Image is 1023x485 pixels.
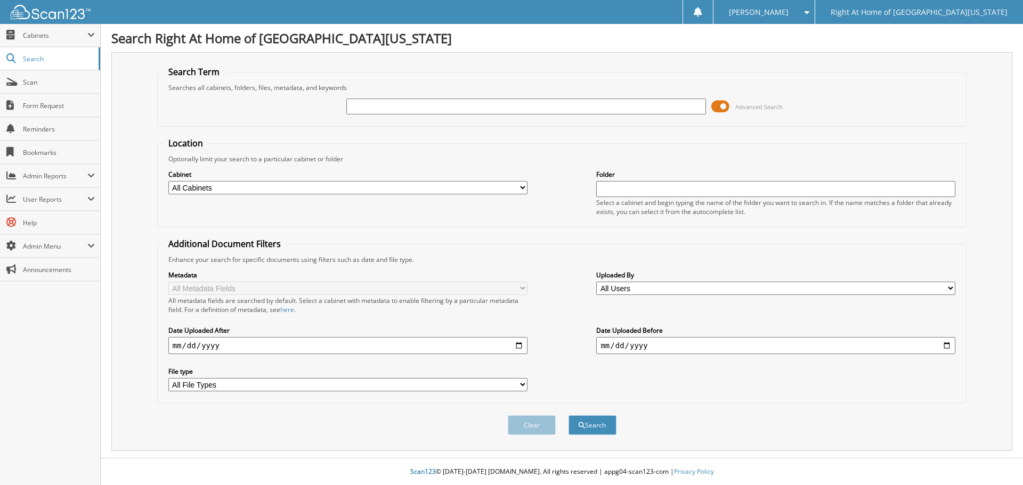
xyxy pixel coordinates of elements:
label: Date Uploaded Before [596,326,955,335]
span: Form Request [23,101,95,110]
span: Advanced Search [735,103,783,111]
h1: Search Right At Home of [GEOGRAPHIC_DATA][US_STATE] [111,29,1012,47]
span: Scan123 [410,467,436,476]
input: end [596,337,955,354]
span: Right At Home of [GEOGRAPHIC_DATA][US_STATE] [831,9,1008,15]
label: File type [168,367,527,376]
span: [PERSON_NAME] [729,9,789,15]
button: Clear [508,415,556,435]
label: Folder [596,170,955,179]
a: Privacy Policy [674,467,714,476]
span: Bookmarks [23,148,95,157]
legend: Additional Document Filters [163,238,286,250]
span: Search [23,54,93,63]
label: Metadata [168,270,527,280]
legend: Search Term [163,66,225,78]
span: Announcements [23,265,95,274]
span: Reminders [23,125,95,134]
div: Select a cabinet and begin typing the name of the folder you want to search in. If the name match... [596,198,955,216]
label: Date Uploaded After [168,326,527,335]
div: All metadata fields are searched by default. Select a cabinet with metadata to enable filtering b... [168,296,527,314]
span: User Reports [23,195,87,204]
a: here [280,305,294,314]
div: Searches all cabinets, folders, files, metadata, and keywords [163,83,961,92]
div: © [DATE]-[DATE] [DOMAIN_NAME]. All rights reserved | appg04-scan123-com | [101,459,1023,485]
span: Help [23,218,95,227]
input: start [168,337,527,354]
span: Scan [23,78,95,87]
label: Uploaded By [596,270,955,280]
span: Admin Menu [23,242,87,251]
button: Search [569,415,616,435]
span: Admin Reports [23,171,87,180]
img: scan123-logo-white.svg [11,5,91,19]
label: Cabinet [168,170,527,179]
div: Optionally limit your search to a particular cabinet or folder [163,154,961,163]
div: Enhance your search for specific documents using filters such as date and file type. [163,255,961,264]
legend: Location [163,137,208,149]
iframe: Chat Widget [970,434,1023,485]
span: Cabinets [23,31,87,40]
